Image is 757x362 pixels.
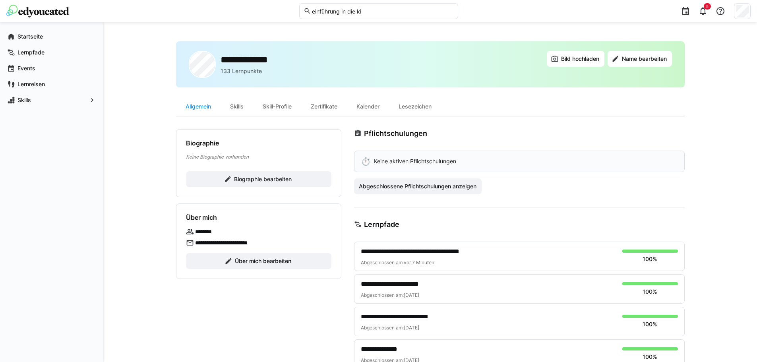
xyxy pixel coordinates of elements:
[186,253,331,269] button: Über mich bearbeiten
[233,175,293,183] span: Biographie bearbeiten
[364,220,399,229] h3: Lernpfade
[186,139,219,147] h4: Biographie
[311,8,453,15] input: Skills und Lernpfade durchsuchen…
[643,255,657,263] div: 100%
[560,55,600,63] span: Bild hochladen
[706,4,709,9] span: 5
[361,157,371,165] div: ⏱️
[186,171,331,187] button: Biographie bearbeiten
[389,97,441,116] div: Lesezeichen
[221,97,253,116] div: Skills
[643,288,657,296] div: 100%
[234,257,292,265] span: Über mich bearbeiten
[374,157,456,165] p: Keine aktiven Pflichtschulungen
[301,97,347,116] div: Zertifikate
[621,55,668,63] span: Name bearbeiten
[361,292,616,298] div: Abgeschlossen am:
[186,153,331,160] p: Keine Biographie vorhanden
[643,353,657,361] div: 100%
[253,97,301,116] div: Skill-Profile
[404,259,434,265] span: vor 7 Minuten
[608,51,672,67] button: Name bearbeiten
[361,325,616,331] div: Abgeschlossen am:
[643,320,657,328] div: 100%
[361,259,616,266] div: Abgeschlossen am:
[364,129,427,138] h3: Pflichtschulungen
[186,213,217,221] h4: Über mich
[347,97,389,116] div: Kalender
[547,51,604,67] button: Bild hochladen
[404,325,419,331] span: [DATE]
[176,97,221,116] div: Allgemein
[404,292,419,298] span: [DATE]
[221,67,262,75] p: 133 Lernpunkte
[354,178,482,194] button: Abgeschlossene Pflichtschulungen anzeigen
[358,182,478,190] span: Abgeschlossene Pflichtschulungen anzeigen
